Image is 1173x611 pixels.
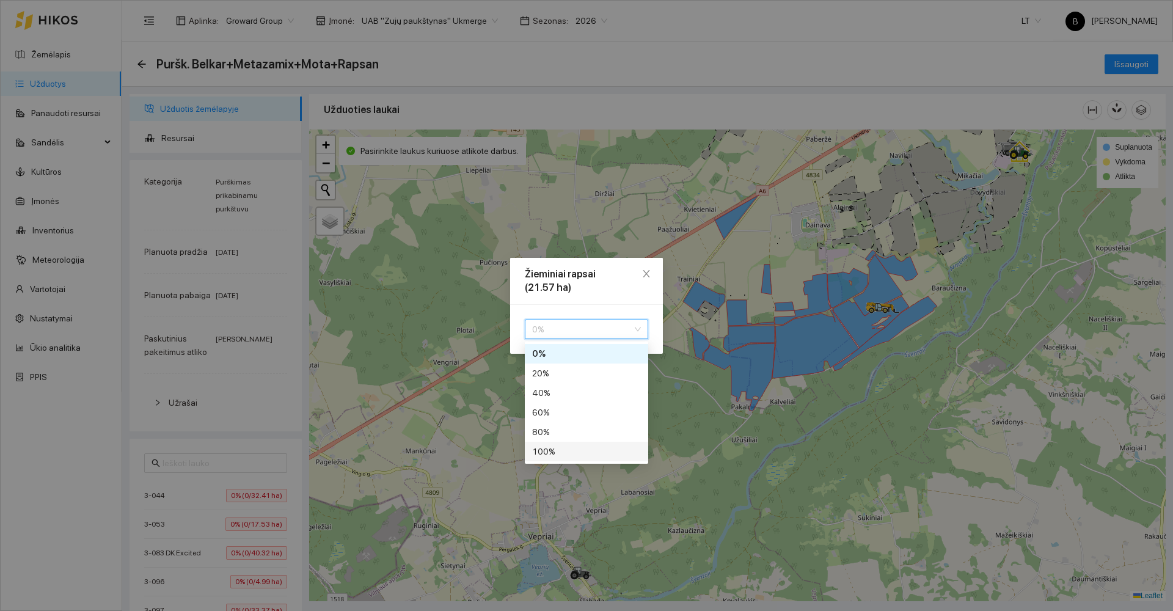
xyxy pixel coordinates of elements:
[630,258,663,291] button: Close
[532,367,641,380] div: 20 %
[532,445,641,458] div: 100 %
[525,268,648,281] div: Žieminiai rapsai
[532,406,641,419] div: 60 %
[532,347,641,360] div: 0 %
[532,386,641,400] div: 40 %
[641,269,651,279] span: close
[525,281,648,295] div: (21.57 ha)
[532,425,641,439] div: 80 %
[532,320,641,338] span: 0 %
